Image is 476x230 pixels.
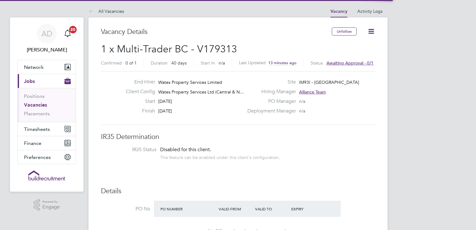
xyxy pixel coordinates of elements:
[159,203,217,214] div: PO Number
[217,203,254,214] div: Valid From
[107,146,156,153] label: IR35 Status
[244,89,296,95] label: Hiring Manager
[24,102,47,108] a: Vacancies
[219,60,225,66] span: n/a
[268,60,297,65] span: 13 minutes ago
[61,24,74,44] a: 20
[42,199,60,204] span: Powered by
[331,9,347,14] a: Vacancy
[10,17,83,192] nav: Main navigation
[18,74,76,88] button: Jobs
[101,27,332,36] h3: Vacancy Details
[158,89,244,95] span: Wates Property Services Ltd (Central & N…
[160,153,280,160] div: This feature can be enabled under this client's configuration.
[121,108,155,114] label: Finish
[151,60,168,66] label: Duration
[17,46,76,54] span: Aaron Dawson
[18,60,76,74] button: Network
[121,98,155,105] label: Start
[24,140,41,146] span: Finance
[357,8,383,14] a: Activity Logs
[239,60,266,65] label: Last Updated
[299,98,305,104] span: n/a
[171,60,187,66] span: 40 days
[299,108,305,114] span: n/a
[69,26,77,33] span: 20
[17,24,76,54] a: AD[PERSON_NAME]
[24,111,50,117] a: Placements
[121,89,155,95] label: Client Config
[254,203,290,214] div: Valid To
[101,187,375,196] h3: Details
[24,126,50,132] span: Timesheets
[244,98,296,105] label: PO Manager
[299,79,359,85] span: IM93I - [GEOGRAPHIC_DATA]
[126,60,137,66] span: 0 of 1
[201,60,215,66] label: Start In
[311,60,323,66] label: Status
[290,203,326,214] div: Expiry
[18,150,76,164] button: Preferences
[18,136,76,150] button: Finance
[41,30,52,38] span: AD
[24,78,35,84] span: Jobs
[24,64,44,70] span: Network
[101,60,122,66] label: Confirmed
[24,93,45,99] a: Positions
[121,79,155,85] label: End Hirer
[326,60,374,66] span: Awaiting approval - 0/1
[101,132,375,141] h3: IR35 Determination
[17,170,76,180] a: Go to home page
[160,146,211,153] span: Disabled for this client.
[88,8,124,14] a: All Vacancies
[101,206,150,212] label: PO No
[332,27,357,36] button: Unfollow
[244,79,296,85] label: Site
[42,204,60,210] span: Engage
[158,108,172,114] span: [DATE]
[244,108,296,114] label: Deployment Manager
[158,98,172,104] span: [DATE]
[299,89,326,95] span: Alliance Team
[158,79,222,85] span: Wates Property Services Limited
[34,199,60,211] a: Powered byEngage
[101,43,237,55] span: 1 x Multi-Trader BC - V179313
[28,170,65,180] img: buildrec-logo-retina.png
[18,122,76,136] button: Timesheets
[18,88,76,122] div: Jobs
[24,154,51,160] span: Preferences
